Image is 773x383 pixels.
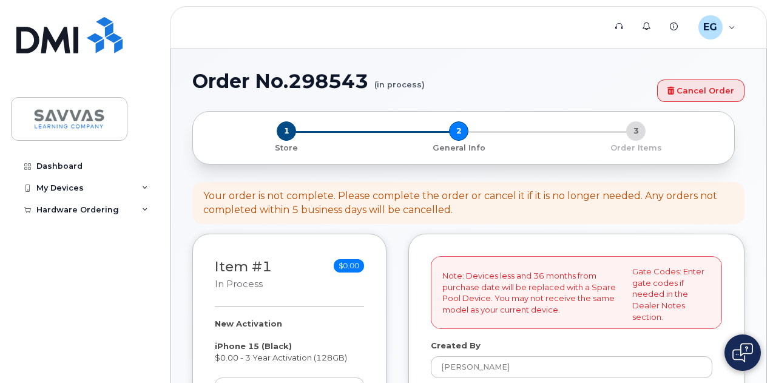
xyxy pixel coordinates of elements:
p: Gate Codes: Enter gate codes if needed in the Dealer Notes section. [632,266,711,322]
a: Cancel Order [657,80,744,102]
small: (in process) [374,70,425,89]
h1: Order No.298543 [192,70,651,92]
h3: Item #1 [215,259,272,290]
small: in process [215,279,263,290]
strong: New Activation [215,319,282,328]
p: Store [208,143,365,154]
img: Open chat [732,343,753,362]
label: Created By [431,340,481,351]
a: 1 Store [203,141,370,154]
strong: iPhone 15 (Black) [215,341,292,351]
div: Your order is not complete. Please complete the order or cancel it if it is no longer needed. Any... [203,189,734,217]
span: $0.00 [334,259,364,273]
span: 1 [277,121,296,141]
p: Note: Devices less and 36 months from purchase date will be replaced with a Spare Pool Device. Yo... [442,270,623,315]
